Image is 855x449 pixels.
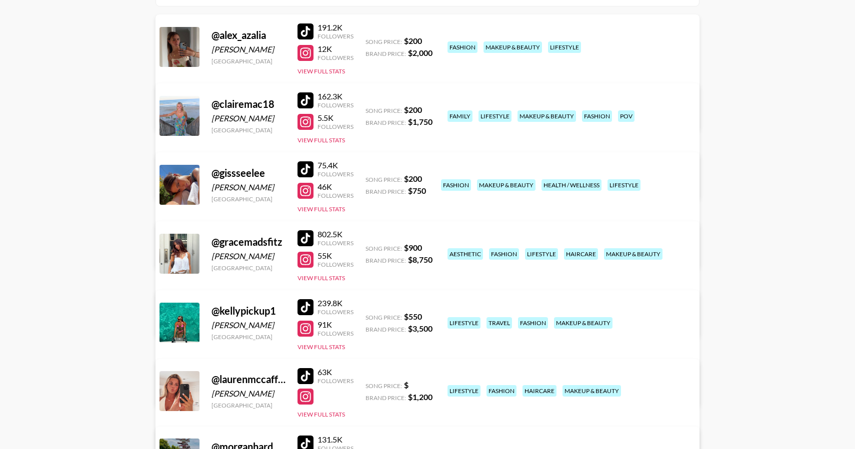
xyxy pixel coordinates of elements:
div: [GEOGRAPHIC_DATA] [211,195,285,203]
div: lifestyle [607,179,640,191]
div: @ alex_azalia [211,29,285,41]
div: 131.5K [317,435,353,445]
div: 75.4K [317,160,353,170]
div: @ gissseelee [211,167,285,179]
div: fashion [441,179,471,191]
div: [GEOGRAPHIC_DATA] [211,57,285,65]
div: [PERSON_NAME] [211,251,285,261]
div: Followers [317,54,353,61]
span: Brand Price: [365,257,406,264]
div: makeup & beauty [477,179,535,191]
span: Brand Price: [365,326,406,333]
div: fashion [518,317,548,329]
div: @ gracemadsfitz [211,236,285,248]
div: [PERSON_NAME] [211,320,285,330]
div: fashion [447,41,477,53]
div: Followers [317,192,353,199]
div: fashion [489,248,519,260]
div: Followers [317,32,353,40]
div: health / wellness [541,179,601,191]
div: pov [618,110,634,122]
div: aesthetic [447,248,483,260]
div: lifestyle [548,41,581,53]
span: Song Price: [365,107,402,114]
div: [PERSON_NAME] [211,44,285,54]
span: Song Price: [365,176,402,183]
strong: $ 8,750 [408,255,432,264]
div: 46K [317,182,353,192]
span: Brand Price: [365,119,406,126]
div: Followers [317,308,353,316]
div: haircare [564,248,598,260]
span: Song Price: [365,382,402,390]
span: Brand Price: [365,188,406,195]
div: 162.3K [317,91,353,101]
div: travel [486,317,512,329]
div: [GEOGRAPHIC_DATA] [211,264,285,272]
button: View Full Stats [297,67,345,75]
strong: $ [404,380,408,390]
strong: $ 900 [404,243,422,252]
strong: $ 200 [404,105,422,114]
div: fashion [582,110,612,122]
div: [GEOGRAPHIC_DATA] [211,333,285,341]
div: 91K [317,320,353,330]
div: Followers [317,330,353,337]
div: Followers [317,170,353,178]
div: [GEOGRAPHIC_DATA] [211,402,285,409]
div: 191.2K [317,22,353,32]
div: Followers [317,377,353,385]
strong: $ 200 [404,36,422,45]
div: [PERSON_NAME] [211,389,285,399]
div: [PERSON_NAME] [211,113,285,123]
div: lifestyle [525,248,558,260]
div: lifestyle [447,317,480,329]
strong: $ 2,000 [408,48,432,57]
div: [GEOGRAPHIC_DATA] [211,126,285,134]
div: Followers [317,101,353,109]
span: Song Price: [365,314,402,321]
div: 5.5K [317,113,353,123]
strong: $ 1,750 [408,117,432,126]
div: makeup & beauty [562,385,621,397]
div: makeup & beauty [554,317,612,329]
span: Brand Price: [365,50,406,57]
div: Followers [317,239,353,247]
div: 12K [317,44,353,54]
strong: $ 750 [408,186,426,195]
span: Song Price: [365,38,402,45]
div: @ clairemac18 [211,98,285,110]
span: Brand Price: [365,394,406,402]
strong: $ 3,500 [408,324,432,333]
button: View Full Stats [297,343,345,351]
button: View Full Stats [297,411,345,418]
div: @ kellypickup1 [211,305,285,317]
div: 55K [317,251,353,261]
div: Followers [317,261,353,268]
strong: $ 550 [404,312,422,321]
div: haircare [522,385,556,397]
div: makeup & beauty [517,110,576,122]
div: 802.5K [317,229,353,239]
div: @ laurenmccaffrey [211,373,285,386]
strong: $ 1,200 [408,392,432,402]
div: lifestyle [447,385,480,397]
div: Followers [317,123,353,130]
div: 63K [317,367,353,377]
div: lifestyle [478,110,511,122]
button: View Full Stats [297,136,345,144]
button: View Full Stats [297,205,345,213]
div: fashion [486,385,516,397]
div: makeup & beauty [483,41,542,53]
div: 239.8K [317,298,353,308]
strong: $ 200 [404,174,422,183]
div: family [447,110,472,122]
div: [PERSON_NAME] [211,182,285,192]
span: Song Price: [365,245,402,252]
div: makeup & beauty [604,248,662,260]
button: View Full Stats [297,274,345,282]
